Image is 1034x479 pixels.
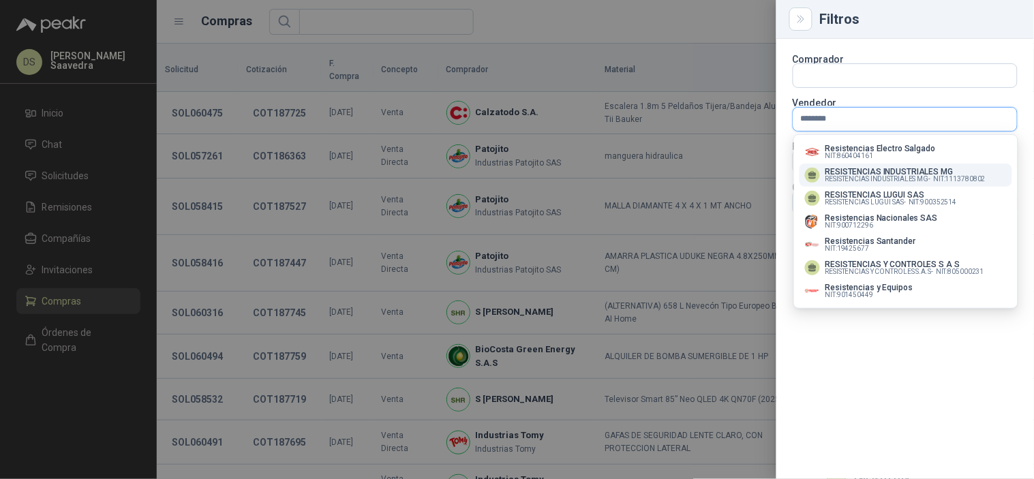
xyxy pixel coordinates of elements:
[800,187,1012,210] button: RESISTENCIAS LUGUI SASRESISTENCIAS LUGUI SAS-NIT:900352514
[800,164,1012,187] button: RESISTENCIAS INDUSTRIALES MGRESISTENCIAS INDUSTRIALES MG-NIT:1113780802
[825,168,986,176] p: RESISTENCIAS INDUSTRIALES MG
[825,268,934,275] span: RESISTENCIAS Y CONTROLES S.A.S -
[800,256,1012,279] button: RESISTENCIAS Y CONTROLES S A SRESISTENCIAS Y CONTROLES S.A.S-NIT:805000231
[825,153,874,159] span: NIT : 860404161
[936,268,984,275] span: NIT : 805000231
[793,99,1018,107] p: Vendedor
[825,191,957,199] p: RESISTENCIAS LUGUI SAS
[800,279,1012,303] button: Company LogoResistencias y EquiposNIT:901450449
[805,214,820,229] img: Company Logo
[793,11,809,27] button: Close
[909,199,957,206] span: NIT : 900352514
[825,292,874,298] span: NIT : 901450449
[825,222,874,229] span: NIT : 900712296
[805,144,820,159] img: Company Logo
[825,144,936,153] p: Resistencias Electro Salgado
[820,12,1018,26] div: Filtros
[825,245,870,252] span: NIT : 19425677
[934,176,986,183] span: NIT : 1113780802
[800,210,1012,233] button: Company LogoResistencias Nacionales SASNIT:900712296
[825,176,931,183] span: RESISTENCIAS INDUSTRIALES MG -
[800,140,1012,164] button: Company LogoResistencias Electro SalgadoNIT:860404161
[825,260,984,268] p: RESISTENCIAS Y CONTROLES S A S
[825,214,938,222] p: Resistencias Nacionales SAS
[793,55,1018,63] p: Comprador
[800,233,1012,256] button: Company LogoResistencias SantanderNIT:19425677
[805,283,820,298] img: Company Logo
[825,237,915,245] p: Resistencias Santander
[825,199,906,206] span: RESISTENCIAS LUGUI SAS -
[805,237,820,252] img: Company Logo
[825,283,913,292] p: Resistencias y Equipos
